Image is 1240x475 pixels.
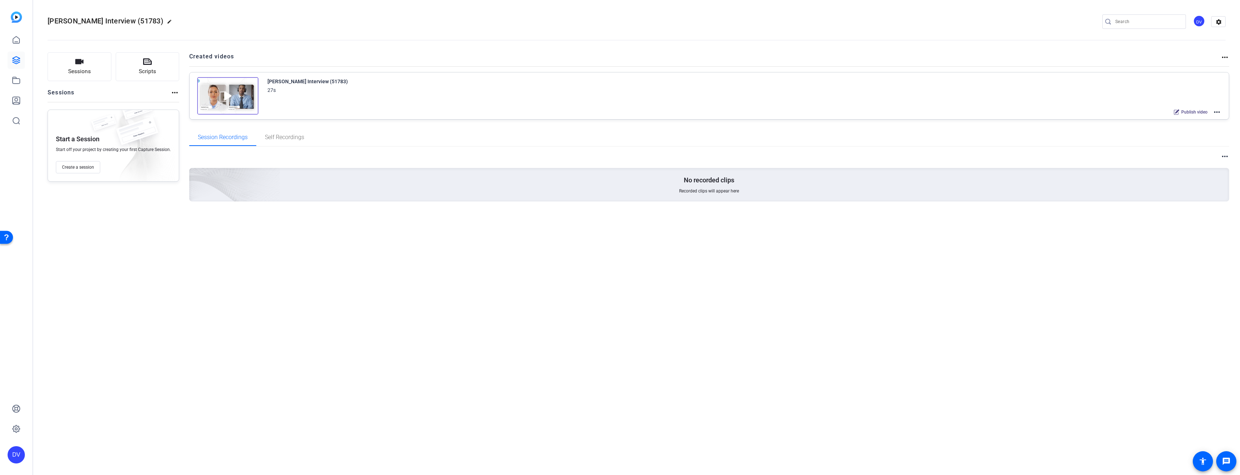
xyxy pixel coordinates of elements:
button: Create a session [56,161,100,173]
img: fake-session.png [88,114,120,136]
div: DV [8,446,25,463]
mat-icon: more_horiz [1213,108,1221,116]
mat-icon: more_horiz [170,88,179,97]
ngx-avatar: Derek Viars [1193,15,1206,28]
span: Start off your project by creating your first Capture Session. [56,147,171,152]
img: Creator Project Thumbnail [197,77,258,115]
h2: Sessions [48,88,75,102]
div: 27s [267,86,276,94]
button: Scripts [116,52,180,81]
mat-icon: message [1222,457,1231,466]
span: Sessions [68,67,91,76]
p: Start a Session [56,135,99,143]
h2: Created videos [189,52,1221,66]
input: Search [1115,17,1180,26]
mat-icon: more_horiz [1221,53,1229,62]
mat-icon: accessibility [1199,457,1207,466]
span: Publish video [1181,109,1208,115]
img: embarkstudio-empty-session.png [105,108,175,185]
div: DV [1193,15,1205,27]
img: blue-gradient.svg [11,12,22,23]
span: Scripts [139,67,156,76]
mat-icon: edit [167,19,176,28]
span: Session Recordings [198,134,248,140]
img: fake-session.png [117,99,157,125]
img: fake-session.png [110,117,164,153]
span: Create a session [62,164,94,170]
img: embarkstudio-empty-session.png [108,97,280,253]
span: Self Recordings [265,134,304,140]
div: [PERSON_NAME] Interview (51783) [267,77,348,86]
p: No recorded clips [684,176,734,185]
button: Sessions [48,52,111,81]
mat-icon: settings [1212,17,1226,27]
mat-icon: more_horiz [1221,152,1229,161]
span: [PERSON_NAME] Interview (51783) [48,17,163,25]
span: Recorded clips will appear here [679,188,739,194]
